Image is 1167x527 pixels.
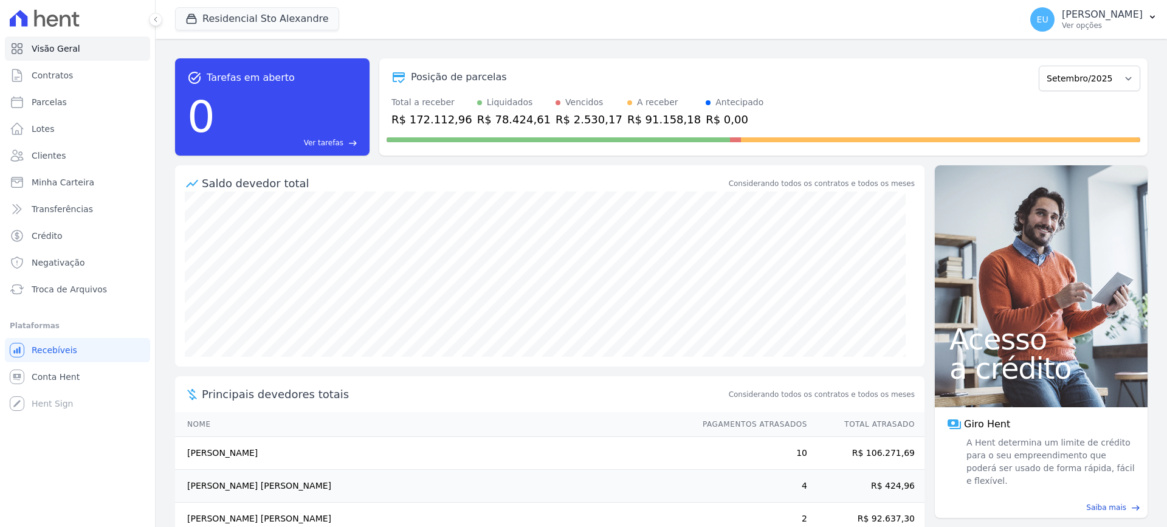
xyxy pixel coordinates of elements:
[5,365,150,389] a: Conta Hent
[949,325,1133,354] span: Acesso
[32,203,93,215] span: Transferências
[32,43,80,55] span: Visão Geral
[729,178,915,189] div: Considerando todos os contratos e todos os meses
[808,437,924,470] td: R$ 106.271,69
[32,69,73,81] span: Contratos
[175,412,691,437] th: Nome
[487,96,533,109] div: Liquidados
[5,224,150,248] a: Crédito
[808,470,924,503] td: R$ 424,96
[5,90,150,114] a: Parcelas
[691,437,808,470] td: 10
[556,111,622,128] div: R$ 2.530,17
[691,470,808,503] td: 4
[5,250,150,275] a: Negativação
[627,111,701,128] div: R$ 91.158,18
[808,412,924,437] th: Total Atrasado
[5,63,150,88] a: Contratos
[175,437,691,470] td: [PERSON_NAME]
[706,111,763,128] div: R$ 0,00
[565,96,603,109] div: Vencidos
[964,417,1010,432] span: Giro Hent
[5,197,150,221] a: Transferências
[187,71,202,85] span: task_alt
[5,277,150,301] a: Troca de Arquivos
[964,436,1135,487] span: A Hent determina um limite de crédito para o seu empreendimento que poderá ser usado de forma ráp...
[220,137,357,148] a: Ver tarefas east
[1062,21,1143,30] p: Ver opções
[32,283,107,295] span: Troca de Arquivos
[477,111,551,128] div: R$ 78.424,61
[411,70,507,84] div: Posição de parcelas
[32,257,85,269] span: Negativação
[10,319,145,333] div: Plataformas
[202,386,726,402] span: Principais devedores totais
[949,354,1133,383] span: a crédito
[348,139,357,148] span: east
[32,123,55,135] span: Lotes
[5,143,150,168] a: Clientes
[32,344,77,356] span: Recebíveis
[1131,503,1140,512] span: east
[187,85,215,148] div: 0
[202,175,726,191] div: Saldo devedor total
[637,96,678,109] div: A receber
[942,502,1140,513] a: Saiba mais east
[5,36,150,61] a: Visão Geral
[691,412,808,437] th: Pagamentos Atrasados
[1086,502,1126,513] span: Saiba mais
[32,371,80,383] span: Conta Hent
[175,470,691,503] td: [PERSON_NAME] [PERSON_NAME]
[391,96,472,109] div: Total a receber
[391,111,472,128] div: R$ 172.112,96
[1037,15,1048,24] span: EU
[715,96,763,109] div: Antecipado
[5,338,150,362] a: Recebíveis
[32,230,63,242] span: Crédito
[32,150,66,162] span: Clientes
[175,7,339,30] button: Residencial Sto Alexandre
[5,117,150,141] a: Lotes
[32,96,67,108] span: Parcelas
[5,170,150,195] a: Minha Carteira
[1062,9,1143,21] p: [PERSON_NAME]
[207,71,295,85] span: Tarefas em aberto
[1021,2,1167,36] button: EU [PERSON_NAME] Ver opções
[304,137,343,148] span: Ver tarefas
[32,176,94,188] span: Minha Carteira
[729,389,915,400] span: Considerando todos os contratos e todos os meses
